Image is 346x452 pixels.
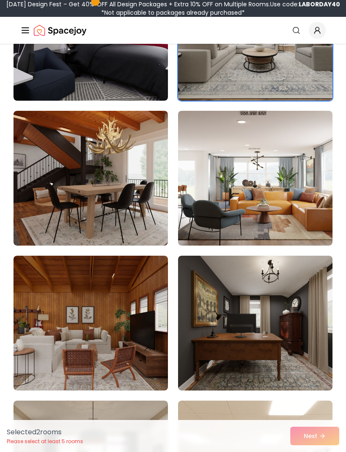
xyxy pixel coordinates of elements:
[178,256,332,390] img: Room room-80
[7,438,83,445] p: Please select at least 5 rooms
[7,427,83,437] p: Selected 2 room s
[34,22,86,39] a: Spacejoy
[20,17,326,44] nav: Global
[101,8,245,17] span: *Not applicable to packages already purchased*
[34,22,86,39] img: Spacejoy Logo
[14,256,168,390] img: Room room-79
[14,111,168,246] img: Room room-77
[178,111,332,246] img: Room room-78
